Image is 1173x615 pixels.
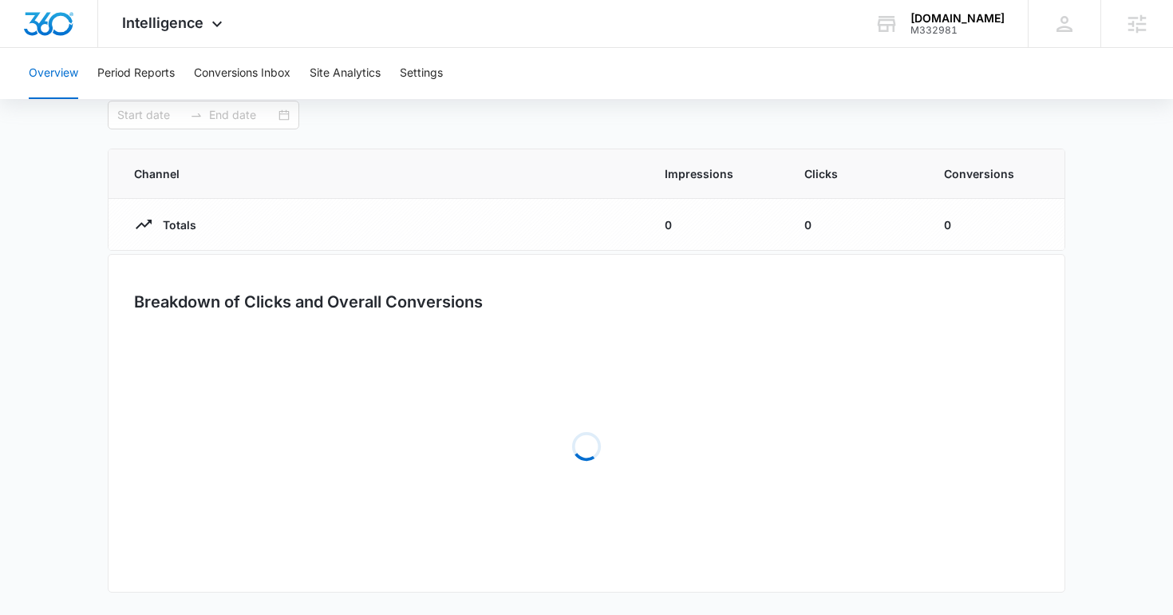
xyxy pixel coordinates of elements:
[804,165,906,182] span: Clicks
[29,48,78,99] button: Overview
[944,165,1039,182] span: Conversions
[400,48,443,99] button: Settings
[646,199,785,251] td: 0
[785,199,925,251] td: 0
[190,109,203,121] span: swap-right
[134,165,626,182] span: Channel
[310,48,381,99] button: Site Analytics
[117,106,184,124] input: Start date
[153,216,196,233] p: Totals
[97,48,175,99] button: Period Reports
[190,109,203,121] span: to
[665,165,766,182] span: Impressions
[194,48,290,99] button: Conversions Inbox
[209,106,275,124] input: End date
[910,25,1005,36] div: account id
[134,290,483,314] h3: Breakdown of Clicks and Overall Conversions
[925,199,1064,251] td: 0
[122,14,203,31] span: Intelligence
[910,12,1005,25] div: account name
